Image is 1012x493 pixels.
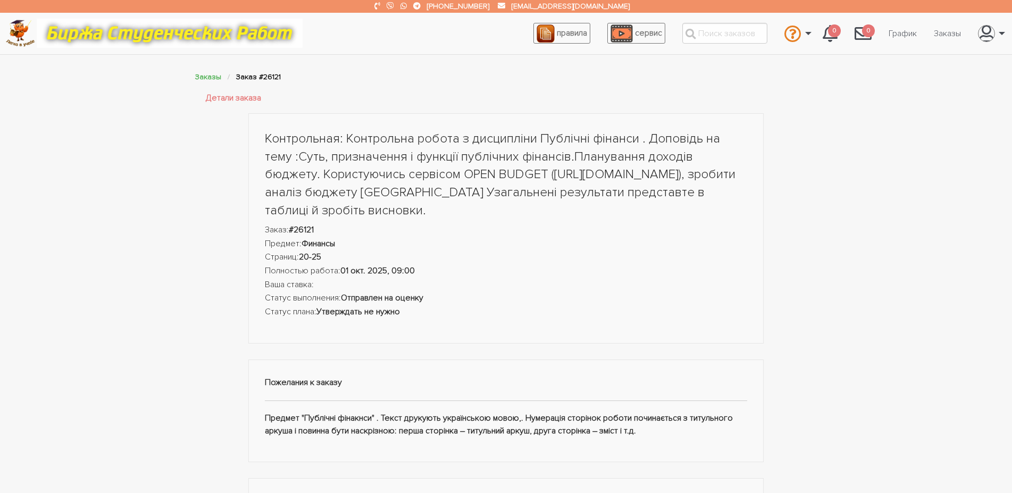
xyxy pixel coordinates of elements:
span: сервис [635,28,662,38]
img: motto-12e01f5a76059d5f6a28199ef077b1f78e012cfde436ab5cf1d4517935686d32.gif [37,19,303,48]
a: Заказы [195,72,221,81]
img: play_icon-49f7f135c9dc9a03216cfdbccbe1e3994649169d890fb554cedf0eac35a01ba8.png [610,24,633,43]
li: Заказ: [265,223,748,237]
strong: 20-25 [299,252,321,262]
a: Детали заказа [206,91,261,105]
a: 0 [846,19,880,48]
li: Статус выполнения: [265,291,748,305]
li: Ваша ставка: [265,278,748,292]
input: Поиск заказов [682,23,767,44]
h1: Контрольная: Контрольна робота з дисципліни Публічні фінанси . Доповідь на тему :Суть, призначенн... [265,130,748,219]
strong: 01 окт. 2025, 09:00 [340,265,415,276]
span: правила [557,28,587,38]
strong: Утверждать не нужно [316,306,400,317]
span: 0 [828,24,841,38]
li: Полностью работа: [265,264,748,278]
strong: Пожелания к заказу [265,377,342,388]
div: Предмет "Публічні фінакнси" . Текст друкують українською мовою,. Нумерація сторінок роботи почина... [248,360,764,462]
a: 0 [814,19,846,48]
img: logo-c4363faeb99b52c628a42810ed6dfb4293a56d4e4775eb116515dfe7f33672af.png [6,20,35,47]
a: правила [533,23,590,44]
li: Заказ #26121 [236,71,281,83]
li: Предмет: [265,237,748,251]
a: Заказы [925,23,969,44]
span: 0 [862,24,875,38]
li: Статус плана: [265,305,748,319]
a: График [880,23,925,44]
strong: Отправлен на оценку [341,293,423,303]
a: [EMAIL_ADDRESS][DOMAIN_NAME] [512,2,630,11]
li: Страниц: [265,250,748,264]
a: сервис [607,23,665,44]
strong: #26121 [289,224,314,235]
img: agreement_icon-feca34a61ba7f3d1581b08bc946b2ec1ccb426f67415f344566775c155b7f62c.png [537,24,555,43]
a: [PHONE_NUMBER] [427,2,489,11]
strong: Финансы [302,238,335,249]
